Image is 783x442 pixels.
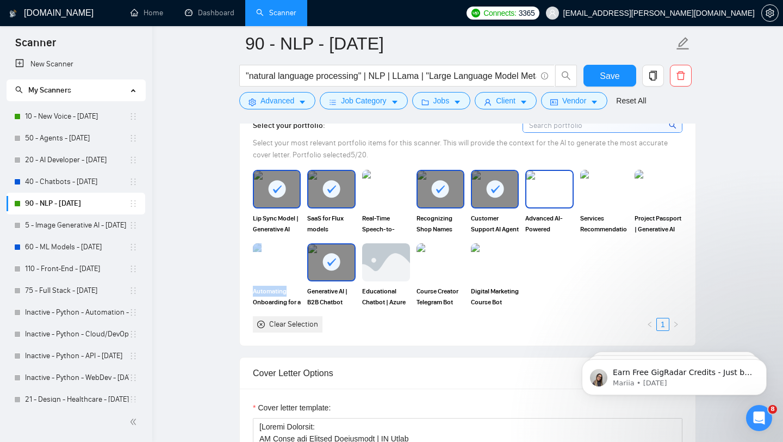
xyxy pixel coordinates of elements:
span: SaaS for Flux models Finetuning | Generative AI [307,213,355,235]
span: right [673,321,679,328]
span: Lip Sync Model | Generative AI [253,213,301,235]
span: holder [129,243,138,251]
span: holder [129,134,138,143]
span: Save [600,69,619,83]
li: 1 [656,318,669,331]
span: setting [248,98,256,106]
span: edit [676,36,690,51]
span: Project Passport | Generative AI [635,213,682,235]
a: New Scanner [15,53,136,75]
img: portfolio thumbnail image [526,171,572,207]
span: Job Category [341,95,386,107]
div: Cover Letter Options [253,358,682,389]
li: 20 - AI Developer - 2025.03.03 [7,149,145,171]
span: holder [129,330,138,339]
span: holder [129,352,138,360]
span: holder [129,112,138,121]
img: portfolio thumbnail image [635,170,682,208]
span: delete [670,71,691,81]
span: Educational Chatbot | Azure Function App + OpenAI GPT3 [362,286,410,308]
button: barsJob Categorycaret-down [320,92,407,109]
img: upwork-logo.png [471,9,480,17]
iframe: Intercom notifications message [565,336,783,413]
span: Advanced AI-Powered Chatbot with LLM and Vector Database [525,213,573,235]
li: 10 - New Voice - 2025.01.23 [7,106,145,127]
a: 21 - Design - Healthcare - [DATE] [25,389,129,410]
span: Select your most relevant portfolio items for this scanner. This will provide the context for the... [253,138,668,159]
a: searchScanner [256,8,296,17]
a: Inactive - Python - API - [DATE] [25,345,129,367]
a: setting [761,9,779,17]
div: Clear Selection [269,318,318,330]
span: holder [129,373,138,382]
label: Cover letter template: [253,402,331,414]
span: search [556,71,576,81]
li: Next Page [669,318,682,331]
li: 90 - NLP - 2024.12.18 [7,193,145,214]
span: Real-Time Speech-to-Speech OpenAI API sales assistant [362,213,410,235]
img: portfolio thumbnail image [362,170,410,208]
li: 110 - Front-End - 2025.08.18 [7,258,145,280]
li: New Scanner [7,53,145,75]
span: Services Recommendation Chatbot | Generative AI [580,213,628,235]
span: close-circle [257,321,265,328]
li: Inactive - Python - API - 2025.01.13 [7,345,145,367]
img: portfolio thumbnail image [253,243,301,281]
span: Vendor [562,95,586,107]
a: 110 - Front-End - [DATE] [25,258,129,280]
span: 3365 [519,7,535,19]
span: left [647,321,653,328]
img: portfolio thumbnail image [362,243,410,281]
a: Inactive - Python - WebDev - [DATE] [25,367,129,389]
button: search [555,65,577,87]
span: My Scanners [15,85,71,95]
a: 5 - Image Generative AI - [DATE] [25,214,129,236]
span: Recognizing Shop Names With Paddle OCR | Computer Vision [417,213,464,235]
button: idcardVendorcaret-down [541,92,607,109]
li: Inactive - Python - Cloud/DevOps - 2025.01.13 [7,323,145,345]
span: folder [421,98,429,106]
iframe: Intercom live chat [746,405,772,431]
img: logo [9,5,17,22]
a: 20 - AI Developer - [DATE] [25,149,129,171]
span: Course Creator Telegram Bot [417,286,464,308]
a: 40 - Chatbots - [DATE] [25,171,129,193]
span: search [669,119,678,131]
button: left [643,318,656,331]
a: Reset All [616,95,646,107]
input: Scanner name... [245,30,674,57]
button: right [669,318,682,331]
button: userClientcaret-down [475,92,537,109]
button: Save [583,65,636,87]
a: 10 - New Voice - [DATE] [25,106,129,127]
button: settingAdvancedcaret-down [239,92,315,109]
span: Customer Support AI Agent | Agents [471,213,519,235]
a: 60 - ML Models - [DATE] [25,236,129,258]
li: 21 - Design - Healthcare - 12.02.2025 [7,389,145,410]
img: portfolio thumbnail image [417,243,464,281]
span: info-circle [541,72,548,79]
span: 8 [768,405,777,414]
a: homeHome [130,8,163,17]
a: 75 - Full Stack - [DATE] [25,280,129,302]
a: dashboardDashboard [185,8,234,17]
span: holder [129,156,138,164]
span: Generative AI | B2B Chatbot [307,286,355,308]
img: portfolio thumbnail image [580,170,628,208]
span: My Scanners [28,85,71,95]
li: Previous Page [643,318,656,331]
a: 90 - NLP - [DATE] [25,193,129,214]
a: Inactive - Python - Cloud/DevOps - [DATE] [25,323,129,345]
li: 40 - Chatbots - 2025.01.18 [7,171,145,193]
span: holder [129,395,138,404]
span: caret-down [299,98,306,106]
li: 60 - ML Models - 2025.01.18 [7,236,145,258]
span: holder [129,221,138,230]
span: Digital Marketing Course Bot [471,286,519,308]
span: holder [129,265,138,273]
span: Automating Onboarding for a SaaS application | Data Ingestion Pipeline [253,286,301,308]
span: Connects: [483,7,516,19]
li: Inactive - Python - Automation - 2025.01.13 [7,302,145,323]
